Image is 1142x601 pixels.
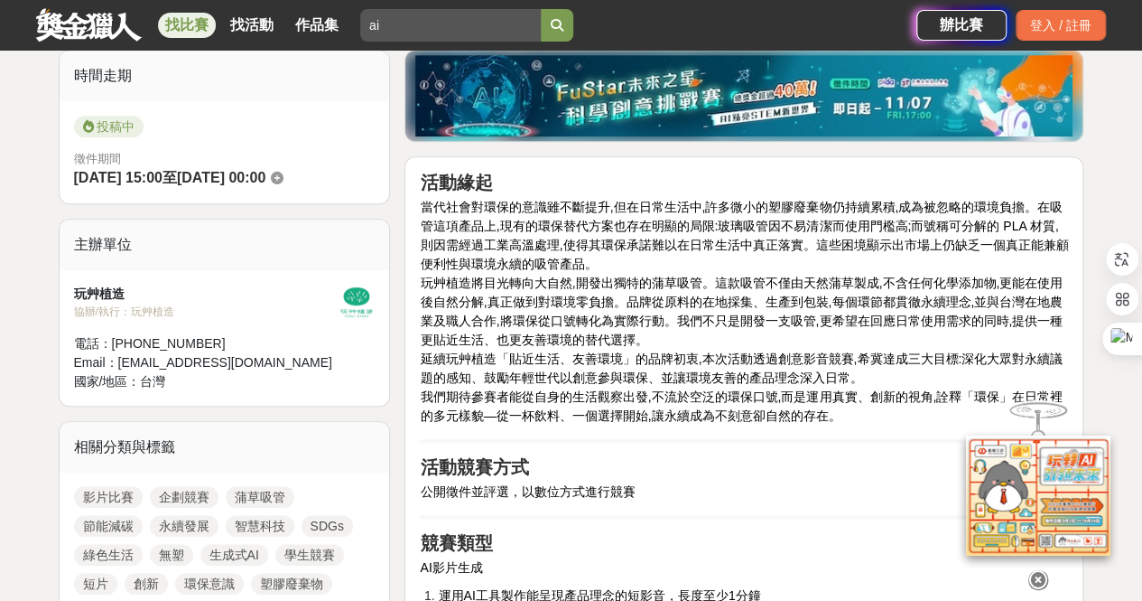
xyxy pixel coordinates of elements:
[420,533,492,553] strong: 競賽類型
[251,573,332,595] a: 塑膠廢棄物
[150,515,218,537] a: 永續發展
[916,10,1007,41] a: 辦比賽
[162,170,177,185] span: 至
[420,276,1063,347] span: 玩艸植造將目光轉向大自然,開發出獨特的蒲草吸管。這款吸管不僅由天然蒲草製成,不含任何化學添加物,更能在使用後自然分解,真正做到對環境零負擔。品牌從原料的在地採集、生產到包裝,每個環節都貫徹永續理...
[288,13,346,38] a: 作品集
[74,486,143,508] a: 影片比賽
[74,285,339,304] div: 玩艸植造
[420,200,1068,271] span: 當代社會對環保的意識雖不斷提升,但在日常生活中,許多微小的塑膠廢棄物仍持續累積,成為被忽略的環境負擔。在吸管這項產品上,現有的環保替代方案也存在明顯的局限:玻璃吸管因不易清潔而使用門檻高;而號稱...
[74,304,339,320] div: 協辦/執行： 玩艸植造
[150,486,218,508] a: 企劃競賽
[420,173,492,193] strong: 活動緣起
[140,374,165,389] span: 台灣
[275,544,344,566] a: 學生競賽
[360,9,541,42] input: 有長照挺你，care到心坎裡！青春出手，拍出照顧 影音徵件活動
[302,515,353,537] a: SDGs
[158,13,216,38] a: 找比賽
[966,436,1110,556] img: d2146d9a-e6f6-4337-9592-8cefde37ba6b.png
[60,422,390,473] div: 相關分類與標籤
[420,560,482,575] span: AI影片生成
[74,116,144,137] span: 投稿中
[74,544,143,566] a: 綠色生活
[200,544,268,566] a: 生成式AI
[420,352,1063,385] span: 延續玩艸植造「貼近生活、友善環境」的品牌初衷,本次活動透過創意影音競賽,希冀達成三大目標:深化大眾對永續議題的感知、鼓勵年輕世代以創意參與環保、並讓環境友善的產品理念深入日常。
[420,390,1063,423] span: 我們期待參賽者能從自身的生活觀察出發,不流於空泛的環保口號,而是運用真實、創新的視角,詮釋「環保」在日常裡的多元樣貌—從一杯飲料、一個選擇開始,讓永續成為不刻意卻自然的存在。
[420,457,528,477] strong: 活動競賽方式
[226,486,294,508] a: 蒲草吸管
[74,170,162,185] span: [DATE] 15:00
[177,170,265,185] span: [DATE] 00:00
[226,515,294,537] a: 智慧科技
[60,51,390,101] div: 時間走期
[60,220,390,270] div: 主辦單位
[74,353,339,372] div: Email： [EMAIL_ADDRESS][DOMAIN_NAME]
[150,544,193,566] a: 無塑
[74,573,117,595] a: 短片
[415,55,1072,136] img: d40c9272-0343-4c18-9a81-6198b9b9e0f4.jpg
[74,152,121,165] span: 徵件期間
[420,484,635,499] span: 公開徵件並評選，以數位方式進行競賽
[74,374,141,389] span: 國家/地區：
[74,334,339,353] div: 電話： [PHONE_NUMBER]
[125,573,168,595] a: 創新
[74,515,143,537] a: 節能減碳
[175,573,244,595] a: 環保意識
[223,13,281,38] a: 找活動
[1016,10,1106,41] div: 登入 / 註冊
